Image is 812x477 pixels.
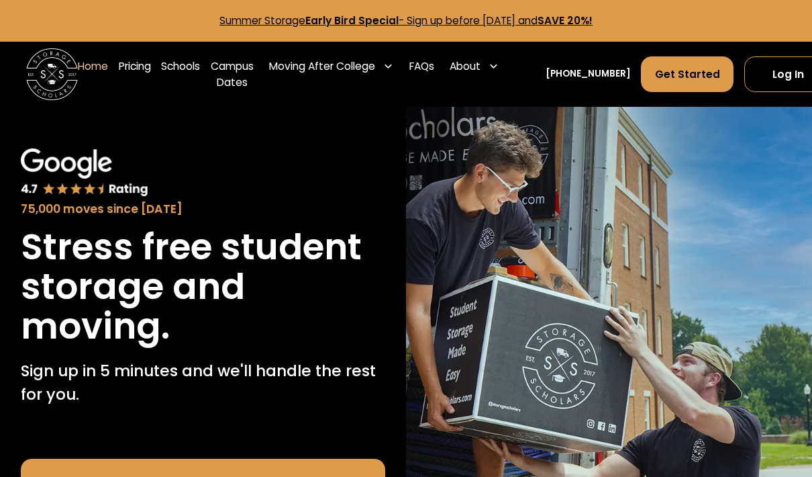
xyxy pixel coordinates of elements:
[21,148,148,198] img: Google 4.7 star rating
[264,48,399,85] div: Moving After College
[21,359,385,406] p: Sign up in 5 minutes and we'll handle the rest for you.
[409,48,434,101] a: FAQs
[26,48,79,101] img: Storage Scholars main logo
[119,48,151,101] a: Pricing
[21,228,385,346] h1: Stress free student storage and moving.
[269,58,375,74] div: Moving After College
[305,13,399,28] strong: Early Bird Special
[161,48,200,101] a: Schools
[450,58,480,74] div: About
[21,200,385,218] div: 75,000 moves since [DATE]
[538,13,593,28] strong: SAVE 20%!
[641,56,733,91] a: Get Started
[546,67,631,81] a: [PHONE_NUMBER]
[211,48,254,101] a: Campus Dates
[78,48,108,101] a: Home
[444,48,504,85] div: About
[219,13,593,28] a: Summer StorageEarly Bird Special- Sign up before [DATE] andSAVE 20%!
[26,48,79,101] a: home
